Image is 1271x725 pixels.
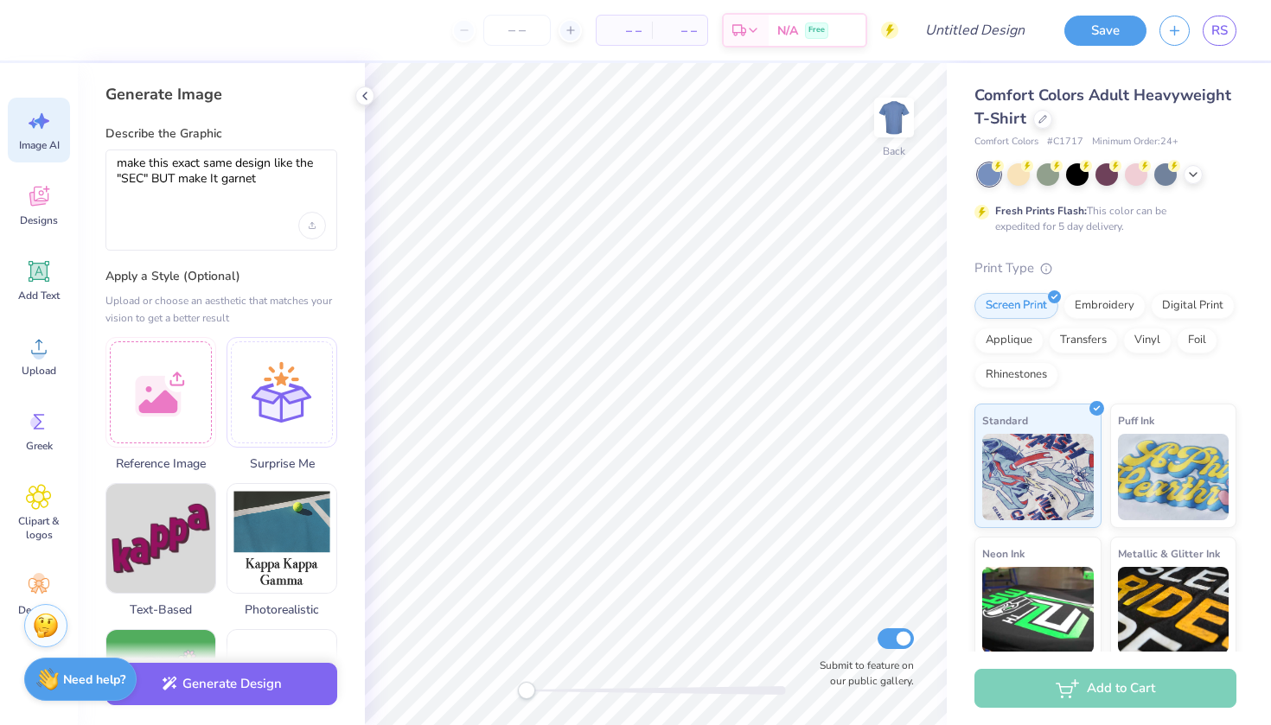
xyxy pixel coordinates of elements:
span: Standard [982,411,1028,429]
span: – – [607,22,642,40]
strong: Fresh Prints Flash: [995,204,1087,218]
div: Embroidery [1063,293,1146,319]
label: Submit to feature on our public gallery. [810,658,914,689]
span: RS [1211,21,1228,41]
strong: Need help? [63,671,125,688]
span: Surprise Me [227,455,337,473]
span: Free [808,24,825,36]
span: Image AI [19,138,60,152]
span: Decorate [18,603,60,617]
span: Photorealistic [227,601,337,619]
img: Photorealistic [227,484,336,593]
div: Vinyl [1123,328,1172,353]
span: Upload [22,364,56,378]
span: Metallic & Glitter Ink [1118,544,1220,563]
div: This color can be expedited for 5 day delivery. [995,203,1208,234]
div: Digital Print [1151,293,1235,319]
input: Untitled Design [911,13,1038,48]
span: Comfort Colors Adult Heavyweight T-Shirt [974,85,1231,129]
span: Greek [26,439,53,453]
div: Print Type [974,258,1236,278]
span: Designs [20,213,58,227]
div: Back [883,143,905,159]
div: Upload image [298,212,326,239]
textarea: make this exact same design like the "SEC" BUT make It garnet [117,156,326,199]
span: Puff Ink [1118,411,1154,429]
img: Metallic & Glitter Ink [1118,567,1229,653]
span: – – [662,22,697,40]
img: Neon Ink [982,567,1094,653]
div: Generate Image [105,84,337,105]
span: Text-Based [105,601,216,619]
img: Standard [982,434,1094,520]
img: Text-Based [106,484,215,593]
span: # C1717 [1047,135,1083,149]
div: Applique [974,328,1044,353]
label: Apply a Style (Optional) [105,268,337,285]
a: RS [1203,16,1236,46]
span: Reference Image [105,455,216,473]
input: – – [483,15,551,46]
label: Describe the Graphic [105,125,337,143]
span: Neon Ink [982,544,1025,563]
span: Minimum Order: 24 + [1092,135,1178,149]
span: N/A [777,22,798,40]
span: Clipart & logos [10,514,67,542]
span: Add Text [18,289,60,302]
span: Comfort Colors [974,135,1038,149]
div: Upload or choose an aesthetic that matches your vision to get a better result [105,292,337,327]
div: Transfers [1049,328,1118,353]
img: Puff Ink [1118,434,1229,520]
div: Rhinestones [974,362,1058,388]
div: Accessibility label [518,682,535,699]
button: Save [1064,16,1146,46]
button: Generate Design [105,663,337,705]
div: Screen Print [974,293,1058,319]
img: Back [877,100,911,135]
div: Foil [1177,328,1217,353]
